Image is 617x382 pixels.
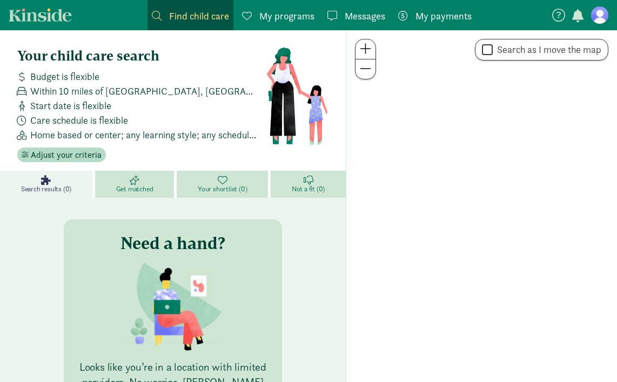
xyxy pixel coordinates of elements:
[493,43,601,56] label: Search as I move the map
[292,185,325,193] span: Not a fit (0)
[30,69,99,84] span: Budget is flexible
[169,9,229,23] span: Find child care
[9,8,72,22] a: Kinside
[259,9,314,23] span: My programs
[21,185,71,193] span: Search results (0)
[177,171,271,198] a: Your shortlist (0)
[116,185,153,193] span: Get matched
[17,148,106,163] button: Adjust your criteria
[30,113,128,128] span: Care schedule is flexible
[198,185,247,193] span: Your shortlist (0)
[30,128,257,142] span: Home based or center; any learning style; any schedule type
[415,9,472,23] span: My payments
[17,48,266,65] h4: Your child care search
[345,9,385,23] span: Messages
[30,84,257,98] span: Within 10 miles of [GEOGRAPHIC_DATA], [GEOGRAPHIC_DATA]
[120,232,225,254] h3: Need a hand?
[95,171,177,198] a: Get matched
[271,171,346,198] a: Not a fit (0)
[30,98,111,113] span: Start date is flexible
[31,149,102,162] span: Adjust your criteria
